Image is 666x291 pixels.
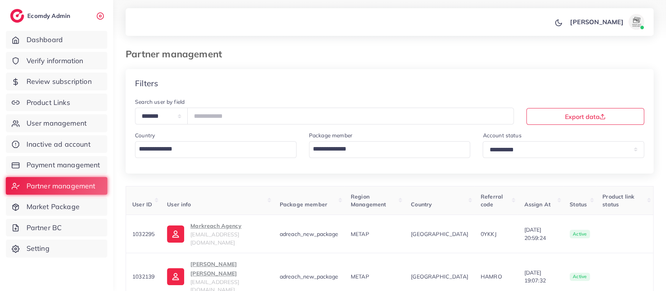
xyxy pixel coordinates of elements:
p: Markreach Agency [190,221,267,231]
span: Partner management [27,181,96,191]
span: [DATE] 19:07:32 [524,269,557,285]
span: METAP [351,231,369,238]
div: Search for option [309,141,471,158]
span: METAP [351,273,369,280]
a: Inactive ad account [6,135,107,153]
span: adreach_new_package [280,273,338,280]
span: Setting [27,243,50,254]
span: Referral code [481,193,503,208]
span: Export data [565,114,606,120]
p: [PERSON_NAME] [570,17,623,27]
a: User management [6,114,107,132]
span: Market Package [27,202,80,212]
span: Product link status [602,193,634,208]
a: Payment management [6,156,107,174]
a: Markreach Agency[EMAIL_ADDRESS][DOMAIN_NAME] [167,221,267,247]
a: Dashboard [6,31,107,49]
span: [DATE] 20:59:24 [524,226,557,242]
label: Package member [309,131,352,139]
label: Country [135,131,155,139]
a: [PERSON_NAME]avatar [566,14,647,30]
p: [PERSON_NAME] [PERSON_NAME] [190,259,267,278]
span: User ID [132,201,152,208]
img: ic-user-info.36bf1079.svg [167,268,184,285]
input: Search for option [310,142,460,156]
h3: Partner management [126,48,228,60]
span: adreach_new_package [280,231,338,238]
a: Verify information [6,52,107,70]
label: Account status [483,131,521,139]
a: Partner BC [6,219,107,237]
img: ic-user-info.36bf1079.svg [167,225,184,243]
h4: Filters [135,78,158,88]
span: Status [570,201,587,208]
a: Review subscription [6,73,107,90]
span: active [570,230,590,238]
button: Export data [526,108,644,125]
a: Partner management [6,177,107,195]
span: 0YKKJ [481,231,497,238]
label: Search user by field [135,98,185,106]
span: [GEOGRAPHIC_DATA] [411,273,468,280]
span: [GEOGRAPHIC_DATA] [411,230,468,238]
h2: Ecomdy Admin [27,12,72,20]
span: Package member [280,201,327,208]
span: [EMAIL_ADDRESS][DOMAIN_NAME] [190,231,239,246]
span: Dashboard [27,35,63,45]
span: Inactive ad account [27,139,91,149]
span: active [570,273,590,281]
a: Market Package [6,198,107,216]
span: Product Links [27,98,70,108]
span: Assign At [524,201,550,208]
span: Review subscription [27,76,92,87]
span: HAMRO [481,273,502,280]
span: 1032295 [132,231,155,238]
a: Product Links [6,94,107,112]
span: User info [167,201,191,208]
a: Setting [6,240,107,257]
img: avatar [629,14,644,30]
span: Region Management [351,193,386,208]
span: Payment management [27,160,100,170]
span: Country [411,201,432,208]
span: User management [27,118,87,128]
div: Search for option [135,141,297,158]
span: 1032139 [132,273,155,280]
span: Partner BC [27,223,62,233]
a: logoEcomdy Admin [10,9,72,23]
img: logo [10,9,24,23]
input: Search for option [136,142,286,156]
span: Verify information [27,56,83,66]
